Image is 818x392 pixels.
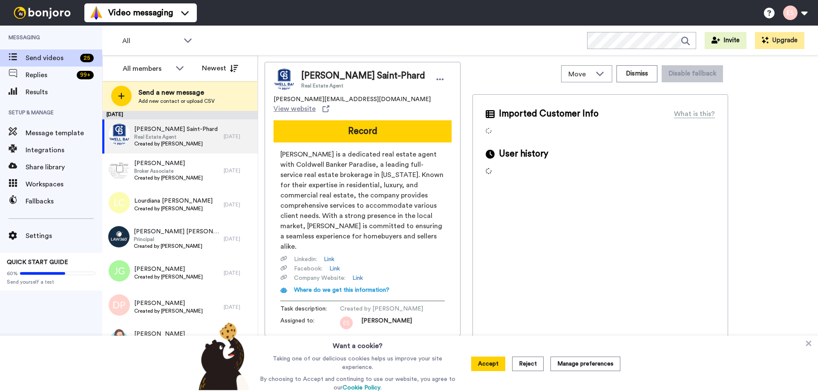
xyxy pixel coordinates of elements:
span: Integrations [26,145,102,155]
button: Upgrade [755,32,804,49]
span: Created by [PERSON_NAME] [134,243,219,250]
span: Settings [26,231,102,241]
span: User history [499,148,548,160]
span: QUICK START GUIDE [7,259,68,265]
a: View website [274,104,329,114]
div: 99 + [77,71,94,79]
img: 22753379-343b-451a-9f7d-47f6063c075a.jpg [109,328,130,350]
span: Send videos [26,53,77,63]
span: Real Estate Agent [301,82,425,89]
button: Accept [471,357,505,371]
img: 112d7902-2b9b-4147-b11e-304e6f918756.png [109,124,130,145]
div: What is this? [674,109,715,119]
span: [PERSON_NAME] Saint-Phard [134,125,218,134]
span: Where do we get this information? [294,287,389,293]
span: Facebook : [294,264,323,273]
div: [DATE] [224,167,253,174]
span: Lourdiana [PERSON_NAME] [134,197,213,205]
span: Imported Customer Info [499,107,599,120]
span: Message template [26,128,102,138]
a: Link [324,255,334,264]
img: 99d46333-7e37-474d-9b1c-0ea629eb1775.png [340,317,353,329]
span: Real Estate Agent [134,134,218,140]
span: [PERSON_NAME][EMAIL_ADDRESS][DOMAIN_NAME] [274,95,431,104]
span: [PERSON_NAME] is a dedicated real estate agent with Coldwell Banker Paradise, a leading full-serv... [280,149,445,252]
span: Replies [26,70,73,80]
span: [PERSON_NAME] Saint-Phard [301,70,425,82]
span: Created by [PERSON_NAME] [134,140,218,147]
span: Send yourself a test [7,279,95,285]
div: All members [123,64,171,74]
span: [PERSON_NAME] [134,159,203,168]
a: Link [329,264,340,273]
a: Cookie Policy [343,385,380,391]
span: Video messaging [108,7,173,19]
button: Record [274,120,452,142]
span: View website [274,104,316,114]
div: [DATE] [224,304,253,311]
span: Results [26,87,102,97]
span: [PERSON_NAME] [361,317,412,329]
img: vm-color.svg [89,6,103,20]
img: 5f6dac9e-bbe1-41b4-a1e9-facc83511631.jpg [108,226,130,247]
img: jg.png [109,260,130,282]
div: [DATE] [102,111,258,119]
span: All [122,36,179,46]
img: bj-logo-header-white.svg [10,7,74,19]
img: lc.png [109,192,130,213]
div: [DATE] [224,201,253,208]
span: Created by [PERSON_NAME] [134,205,213,212]
button: Reject [512,357,544,371]
div: [DATE] [224,270,253,276]
img: bear-with-cookie.png [191,322,254,390]
span: Broker Associate [134,168,203,174]
span: [PERSON_NAME] [134,330,203,338]
button: Newest [196,60,245,77]
span: [PERSON_NAME] [134,265,203,273]
div: [DATE] [224,133,253,140]
span: Created by [PERSON_NAME] [134,273,203,280]
span: Linkedin : [294,255,317,264]
button: Disable fallback [662,65,723,82]
a: Link [352,274,363,282]
h3: Want a cookie? [333,336,383,351]
span: Assigned to: [280,317,340,329]
span: Created by [PERSON_NAME] [134,174,203,181]
div: [DATE] [224,235,253,242]
span: Created by [PERSON_NAME] [340,305,423,313]
span: Created by [PERSON_NAME] [134,308,203,314]
div: 25 [80,54,94,62]
span: 60% [7,270,18,277]
span: Fallbacks [26,196,102,206]
span: [PERSON_NAME] [134,299,203,308]
img: Image of Ludwig Saint-Phard [274,69,295,90]
p: By choosing to Accept and continuing to use our website, you agree to our . [258,375,458,392]
span: Principal [134,236,219,243]
span: Send a new message [138,87,215,98]
span: [PERSON_NAME] [PERSON_NAME] [134,227,219,236]
p: Taking one of our delicious cookies helps us improve your site experience. [258,354,458,372]
button: Invite [705,32,746,49]
img: dp.png [109,294,130,316]
span: Move [568,69,591,79]
button: Manage preferences [550,357,620,371]
span: Task description : [280,305,340,313]
span: Workspaces [26,179,102,189]
button: Dismiss [616,65,657,82]
span: Company Website : [294,274,346,282]
span: Share library [26,162,102,172]
span: Add new contact or upload CSV [138,98,215,105]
